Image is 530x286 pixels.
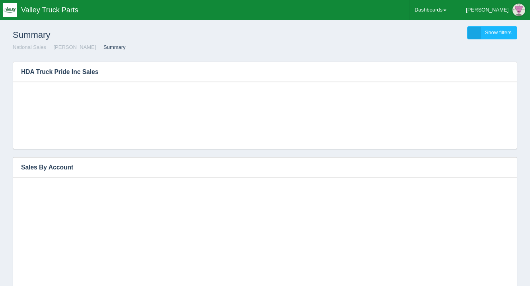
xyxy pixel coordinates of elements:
[13,26,265,44] h1: Summary
[485,29,512,35] span: Show filters
[13,158,505,177] h3: Sales By Account
[97,44,126,51] li: Summary
[13,62,505,82] h3: HDA Truck Pride Inc Sales
[467,26,517,39] a: Show filters
[466,2,509,18] div: [PERSON_NAME]
[13,44,46,50] a: National Sales
[53,44,96,50] a: [PERSON_NAME]
[21,6,78,14] span: Valley Truck Parts
[3,3,17,17] img: q1blfpkbivjhsugxdrfq.png
[512,4,525,16] img: Profile Picture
